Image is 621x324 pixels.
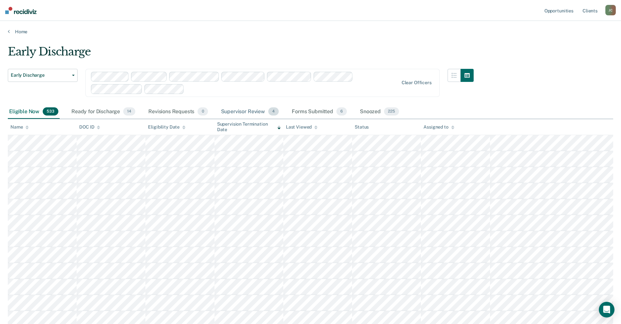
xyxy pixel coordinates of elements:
[336,107,347,116] span: 6
[8,29,613,35] a: Home
[5,7,37,14] img: Recidiviz
[599,302,614,317] div: Open Intercom Messenger
[79,124,100,130] div: DOC ID
[123,107,135,116] span: 14
[43,107,58,116] span: 533
[11,72,69,78] span: Early Discharge
[290,105,348,119] div: Forms Submitted6
[147,105,209,119] div: Revisions Requests0
[8,45,474,64] div: Early Discharge
[8,69,78,82] button: Early Discharge
[384,107,399,116] span: 225
[10,124,29,130] div: Name
[359,105,400,119] div: Snoozed225
[355,124,369,130] div: Status
[217,121,281,132] div: Supervision Termination Date
[220,105,280,119] div: Supervisor Review4
[423,124,454,130] div: Assigned to
[605,5,616,15] div: J C
[286,124,318,130] div: Last Viewed
[148,124,185,130] div: Eligibility Date
[70,105,137,119] div: Ready for Discharge14
[8,105,60,119] div: Eligible Now533
[198,107,208,116] span: 0
[268,107,279,116] span: 4
[402,80,432,85] div: Clear officers
[605,5,616,15] button: JC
